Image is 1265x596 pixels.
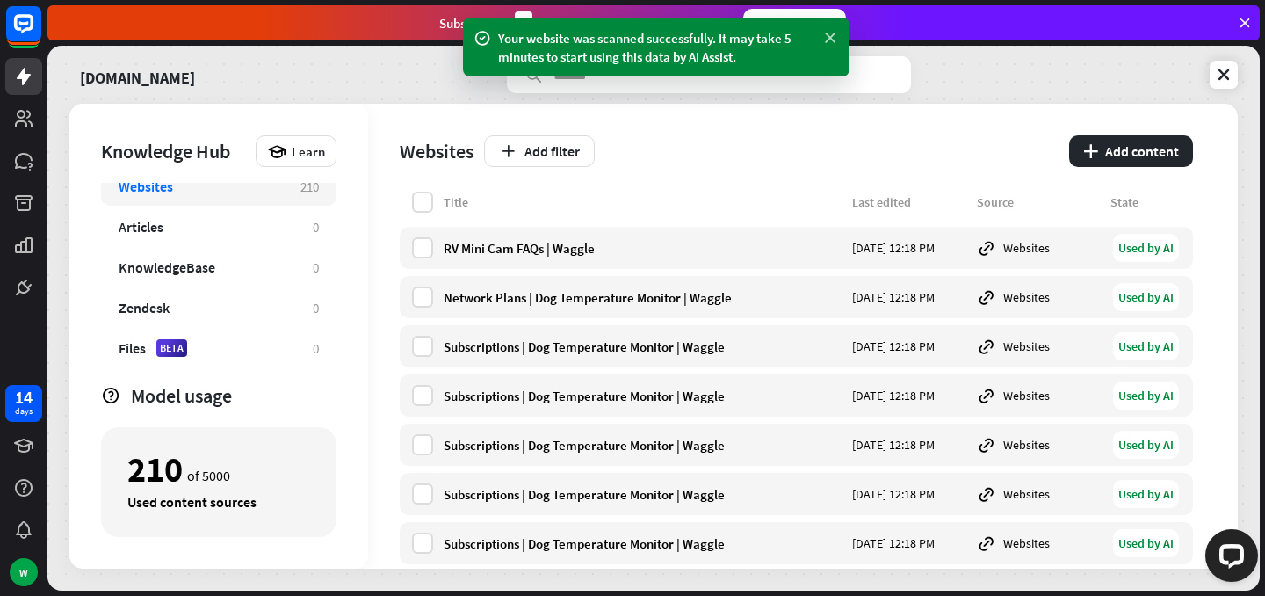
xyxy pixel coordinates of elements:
div: Used by AI [1113,529,1179,557]
div: [DATE] 12:18 PM [852,240,966,256]
div: Last edited [852,194,966,210]
div: Used by AI [1113,283,1179,311]
div: Websites [977,337,1100,356]
div: Subscriptions | Dog Temperature Monitor | Waggle [444,437,842,454]
div: Articles [119,218,163,236]
div: Websites [400,139,473,164]
div: Websites [119,178,173,195]
div: Subscriptions | Dog Temperature Monitor | Waggle [444,535,842,552]
div: BETA [156,339,187,357]
div: of 5000 [127,454,310,484]
div: 0 [313,340,319,357]
div: W [10,558,38,586]
div: Subscribe now [743,9,846,37]
div: 0 [313,219,319,236]
div: days [15,405,33,418]
div: Subscriptions | Dog Temperature Monitor | Waggle [444,388,842,404]
button: Add filter [484,135,595,167]
div: Used by AI [1113,234,1179,262]
div: 0 [313,300,319,316]
span: Learn [292,143,325,160]
iframe: LiveChat chat widget [1191,522,1265,596]
div: State [1110,194,1181,210]
div: Network Plans | Dog Temperature Monitor | Waggle [444,289,842,306]
div: Subscribe in days to get your first month for $1 [439,11,729,35]
i: plus [1083,144,1098,158]
div: Subscriptions | Dog Temperature Monitor | Waggle [444,338,842,355]
div: [DATE] 12:18 PM [852,437,966,453]
div: [DATE] 12:18 PM [852,338,966,354]
a: [DOMAIN_NAME] [80,56,195,93]
div: Used content sources [127,493,310,511]
div: Subscriptions | Dog Temperature Monitor | Waggle [444,486,842,503]
div: Used by AI [1113,332,1179,360]
div: 3 [515,11,532,35]
div: Websites [977,484,1100,504]
div: Files [119,339,146,357]
div: Websites [977,287,1100,307]
div: [DATE] 12:18 PM [852,388,966,403]
div: 0 [313,259,319,276]
button: plusAdd content [1069,135,1193,167]
div: [DATE] 12:18 PM [852,289,966,305]
div: Used by AI [1113,382,1179,410]
div: 14 [15,389,33,405]
div: Knowledge Hub [101,139,247,164]
div: Source [977,194,1100,210]
div: [DATE] 12:18 PM [852,486,966,502]
div: Title [444,194,842,210]
div: Used by AI [1113,431,1179,459]
div: Websites [977,386,1100,405]
div: [DATE] 12:18 PM [852,535,966,551]
div: Used by AI [1113,480,1179,508]
div: Websites [977,534,1100,553]
div: Your website was scanned successfully. It may take 5 minutes to start using this data by AI Assist. [498,29,814,66]
div: Websites [977,238,1100,258]
div: Zendesk [119,299,170,316]
a: 14 days [5,385,42,422]
div: Websites [977,435,1100,454]
div: RV Mini Cam FAQs | Waggle [444,240,842,257]
div: KnowledgeBase [119,258,215,276]
div: 210 [300,178,319,195]
div: 210 [127,454,183,484]
div: Model usage [131,383,336,408]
